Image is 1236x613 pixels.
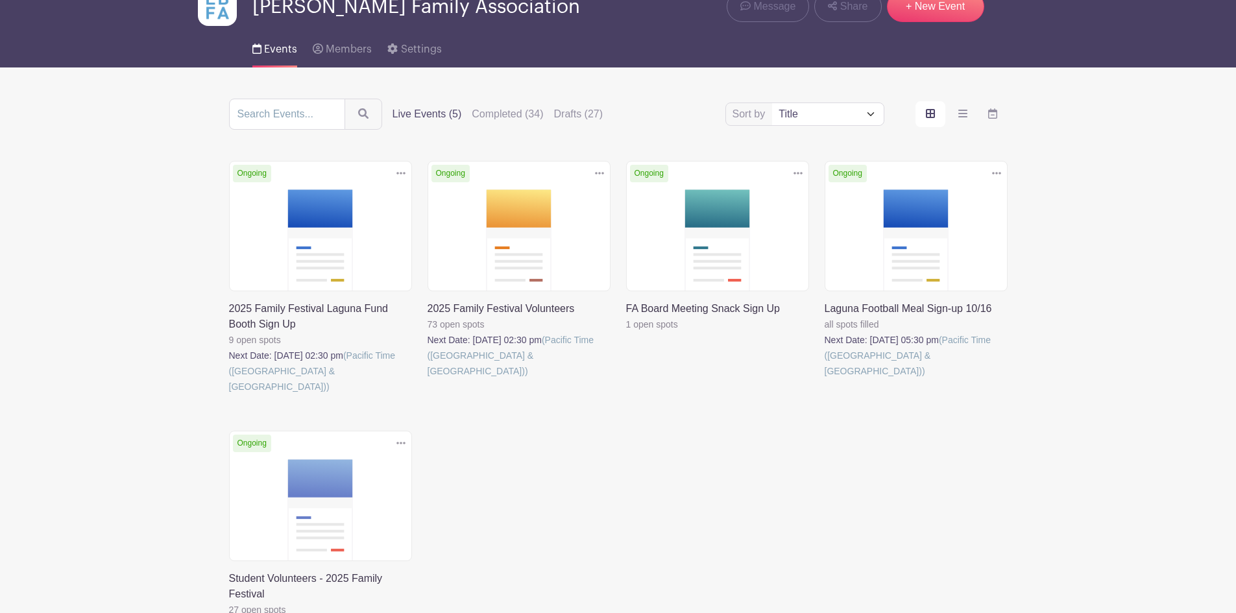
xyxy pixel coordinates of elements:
span: Settings [401,44,442,54]
div: order and view [915,101,1008,127]
span: Events [264,44,297,54]
input: Search Events... [229,99,345,130]
div: filters [393,106,614,122]
label: Live Events (5) [393,106,462,122]
label: Drafts (27) [554,106,603,122]
span: Members [326,44,372,54]
a: Members [313,26,372,67]
a: Settings [387,26,441,67]
label: Completed (34) [472,106,543,122]
label: Sort by [733,106,769,122]
a: Events [252,26,297,67]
